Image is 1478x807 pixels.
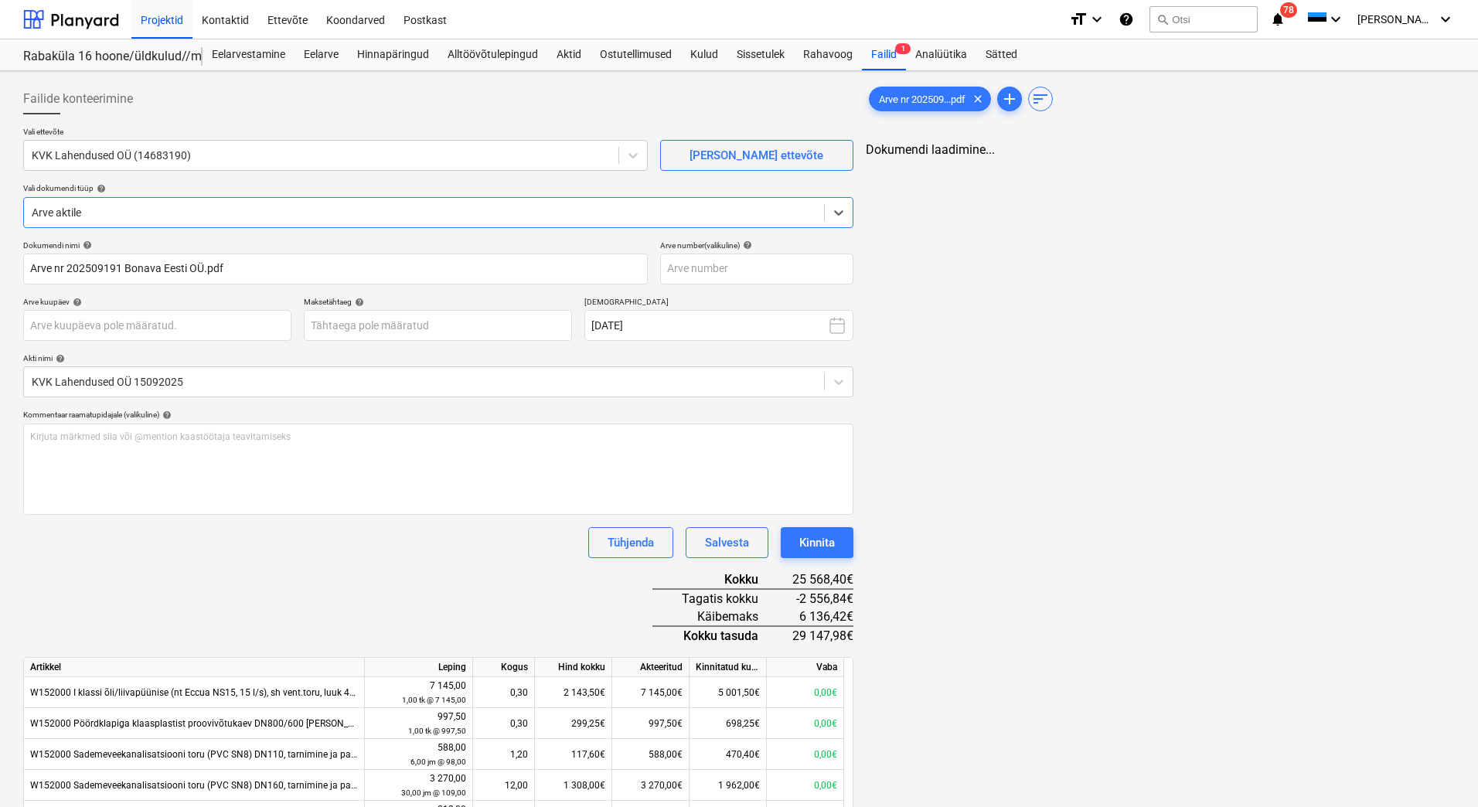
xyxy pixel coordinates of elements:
div: 29 147,98€ [783,626,853,645]
div: 1 308,00€ [535,770,612,801]
small: 1,00 tk @ 997,50 [408,727,466,735]
div: Tagatis kokku [652,589,783,608]
div: Eelarvestamine [203,39,295,70]
button: Salvesta [686,527,768,558]
span: add [1000,90,1019,108]
div: Vaba [767,658,844,677]
button: Kinnita [781,527,853,558]
a: Ostutellimused [591,39,681,70]
a: Sätted [976,39,1027,70]
div: 3 270,00 [371,771,466,800]
div: Maksetähtaeg [304,297,572,307]
p: Vali ettevõte [23,127,648,140]
div: 117,60€ [535,739,612,770]
div: -2 556,84€ [783,589,853,608]
input: Tähtaega pole määratud [304,310,572,341]
a: Sissetulek [727,39,794,70]
span: [PERSON_NAME] [1357,13,1435,26]
button: Tühjenda [588,527,673,558]
div: 997,50 [371,710,466,738]
div: Leping [365,658,473,677]
div: 299,25€ [535,708,612,739]
div: 0,30 [473,708,535,739]
div: Arve number (valikuline) [660,240,853,250]
span: help [94,184,106,193]
span: 78 [1280,2,1297,18]
div: Analüütika [906,39,976,70]
i: notifications [1270,10,1286,29]
input: Arve kuupäeva pole määratud. [23,310,291,341]
div: 0,00€ [767,770,844,801]
small: 6,00 jm @ 98,00 [410,758,466,766]
div: Kokku tasuda [652,626,783,645]
div: 6 136,42€ [783,608,853,626]
div: Kokku [652,570,783,589]
div: Kommentaar raamatupidajale (valikuline) [23,410,853,420]
div: 997,50€ [612,708,690,739]
i: keyboard_arrow_down [1436,10,1455,29]
i: keyboard_arrow_down [1088,10,1106,29]
a: Hinnapäringud [348,39,438,70]
button: Otsi [1149,6,1258,32]
div: 25 568,40€ [783,570,853,589]
a: Failid1 [862,39,906,70]
i: keyboard_arrow_down [1326,10,1345,29]
div: Arve nr 202509...pdf [869,87,991,111]
a: Aktid [547,39,591,70]
span: help [740,240,752,250]
div: Tühjenda [608,533,654,553]
div: Vali dokumendi tüüp [23,183,853,193]
div: Dokumendi nimi [23,240,648,250]
div: 698,25€ [690,708,767,739]
div: 5 001,50€ [690,677,767,708]
div: Artikkel [24,658,365,677]
div: Käibemaks [652,608,783,626]
span: Arve nr 202509...pdf [870,94,975,105]
div: 2 143,50€ [535,677,612,708]
span: W152000 Sademeveekanalisatsiooni toru (PVC SN8) DN110, tarnimine ja paigaldus [30,749,382,760]
div: 12,00 [473,770,535,801]
input: Arve number [660,254,853,284]
div: Akti nimi [23,353,853,363]
small: 1,00 tk @ 7 145,00 [402,696,466,704]
a: Alltöövõtulepingud [438,39,547,70]
a: Eelarve [295,39,348,70]
div: 0,00€ [767,677,844,708]
div: Rahavoog [794,39,862,70]
span: W152000 Pöördklapiga klaasplastist proovivõtukaev DN800/600 mm koos umbkaanega 40t [30,718,451,729]
div: [PERSON_NAME] ettevõte [690,145,823,165]
p: [DEMOGRAPHIC_DATA] [584,297,853,310]
div: Dokumendi laadimine... [866,142,1455,157]
div: 588,00 [371,741,466,769]
div: 7 145,00€ [612,677,690,708]
span: sort [1031,90,1050,108]
div: Akteeritud [612,658,690,677]
button: [PERSON_NAME] ettevõte [660,140,853,171]
i: Abikeskus [1119,10,1134,29]
a: Kulud [681,39,727,70]
span: search [1156,13,1169,26]
span: 1 [895,43,911,54]
span: help [70,298,82,307]
div: Kinnita [799,533,835,553]
div: 470,40€ [690,739,767,770]
div: 1 962,00€ [690,770,767,801]
div: Failid [862,39,906,70]
span: help [352,298,364,307]
iframe: Chat Widget [1401,733,1478,807]
span: help [80,240,92,250]
div: 1,20 [473,739,535,770]
div: Kinnitatud kulud [690,658,767,677]
div: 0,00€ [767,739,844,770]
div: 588,00€ [612,739,690,770]
button: [DATE] [584,310,853,341]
